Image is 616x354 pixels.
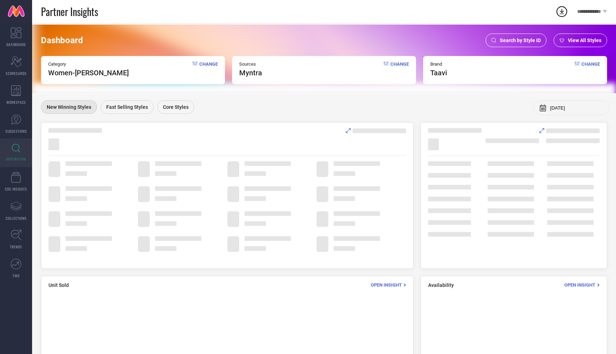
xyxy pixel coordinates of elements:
span: SUGGESTIONS [5,128,27,134]
div: Open Insight [564,282,600,288]
span: Change [199,61,218,77]
span: DASHBOARD [6,42,26,47]
input: Select month [550,105,604,111]
span: CDC INSIGHTS [5,186,27,192]
div: Analyse [539,128,600,133]
span: FWD [13,273,20,278]
span: Fast Selling Styles [106,104,148,110]
span: Availability [428,282,454,288]
span: Dashboard [41,35,83,45]
span: COLLECTIONS [6,216,27,221]
span: Brand [430,61,447,67]
span: SCORECARDS [6,71,27,76]
span: Category [48,61,129,67]
span: WORKSPACE [6,100,26,105]
span: Core Styles [163,104,189,110]
div: Open Insight [371,282,406,288]
span: View All Styles [568,37,601,43]
span: TRENDS [10,244,22,249]
span: taavi [430,69,447,77]
span: Partner Insights [41,4,98,19]
div: Analyse [346,128,406,133]
span: Open Insight [371,282,402,288]
div: Open download list [555,5,568,18]
span: myntra [239,69,262,77]
span: Search by Style ID [500,37,541,43]
span: Women-[PERSON_NAME] [48,69,129,77]
span: Change [390,61,409,77]
span: Unit Sold [48,282,69,288]
span: New Winning Styles [47,104,91,110]
span: Change [581,61,600,77]
span: INSPIRATION [6,156,26,162]
span: Open Insight [564,282,595,288]
span: Sources [239,61,262,67]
